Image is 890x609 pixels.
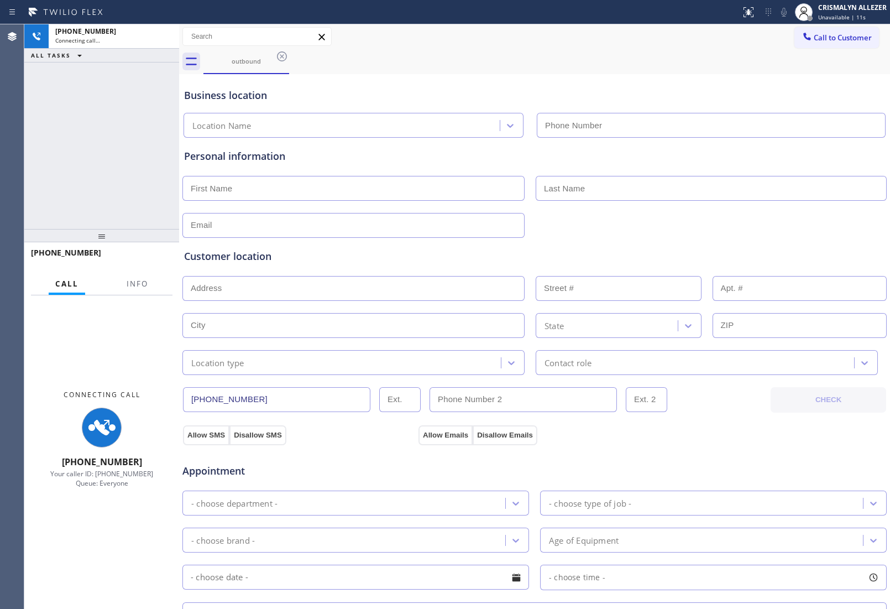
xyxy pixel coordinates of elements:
div: CRISMALYN ALLEZER [818,3,887,12]
input: First Name [182,176,525,201]
span: Info [127,279,148,289]
span: Call to Customer [814,33,872,43]
input: Phone Number [183,387,370,412]
input: Email [182,213,525,238]
div: - choose department - [191,497,278,509]
span: Call [55,279,78,289]
button: Mute [776,4,792,20]
input: Phone Number 2 [430,387,617,412]
div: Location type [191,356,244,369]
span: ALL TASKS [31,51,71,59]
input: Street # [536,276,701,301]
input: Search [183,28,331,45]
span: [PHONE_NUMBER] [55,27,116,36]
div: Personal information [184,149,885,164]
span: [PHONE_NUMBER] [62,456,142,468]
div: Age of Equipment [549,534,619,546]
button: Disallow SMS [229,425,286,445]
input: City [182,313,525,338]
div: Location Name [192,119,252,132]
div: Customer location [184,249,885,264]
div: - choose brand - [191,534,255,546]
div: - choose type of job - [549,497,631,509]
input: - choose date - [182,565,529,590]
button: Allow Emails [418,425,473,445]
input: Address [182,276,525,301]
button: Call [49,273,85,295]
input: Last Name [536,176,887,201]
span: [PHONE_NUMBER] [31,247,101,258]
input: Ext. [379,387,421,412]
button: ALL TASKS [24,49,93,62]
button: Allow SMS [183,425,229,445]
div: Contact role [545,356,591,369]
button: Disallow Emails [473,425,537,445]
input: Ext. 2 [626,387,667,412]
span: - choose time - [549,572,605,582]
div: Business location [184,88,885,103]
button: Call to Customer [794,27,879,48]
input: ZIP [713,313,887,338]
span: Connecting Call [64,390,140,399]
span: Connecting call… [55,37,100,44]
button: Info [120,273,155,295]
div: outbound [205,57,288,65]
span: Your caller ID: [PHONE_NUMBER] Queue: Everyone [50,469,153,488]
input: Apt. # [713,276,887,301]
input: Phone Number [537,113,886,138]
button: CHECK [771,387,886,413]
span: Unavailable | 11s [818,13,866,21]
span: Appointment [182,464,416,478]
div: State [545,319,564,332]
